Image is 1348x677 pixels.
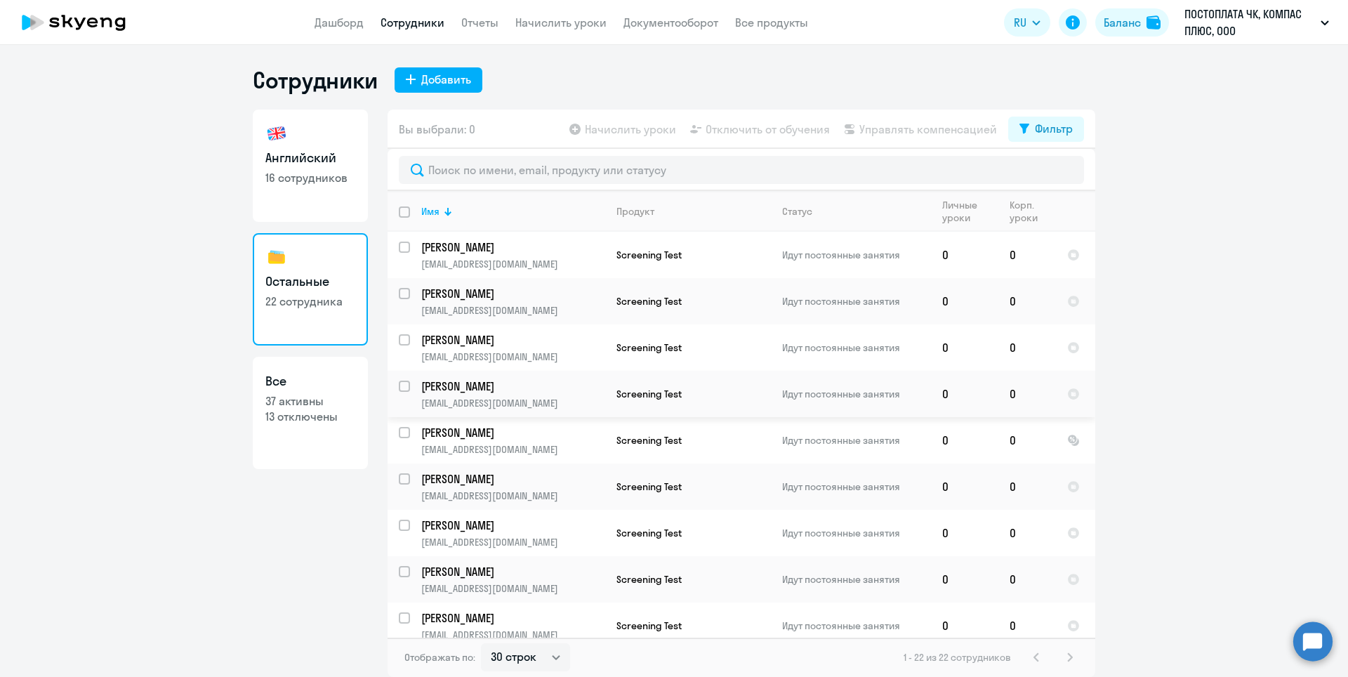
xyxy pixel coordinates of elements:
[421,610,604,626] p: [PERSON_NAME]
[421,205,604,218] div: Имя
[782,295,930,308] p: Идут постоянные занятия
[265,246,288,268] img: others
[1177,6,1336,39] button: ПОСТОПЛАТА ЧК, КОМПАС ПЛЮС, ООО
[931,371,998,417] td: 0
[616,527,682,539] span: Screening Test
[616,619,682,632] span: Screening Test
[1004,8,1050,37] button: RU
[421,286,604,317] a: [PERSON_NAME][EMAIL_ADDRESS][DOMAIN_NAME]
[998,556,1056,603] td: 0
[381,15,444,29] a: Сотрудники
[616,341,682,354] span: Screening Test
[616,205,770,218] div: Продукт
[623,15,718,29] a: Документооборот
[998,324,1056,371] td: 0
[461,15,498,29] a: Отчеты
[904,651,1011,664] span: 1 - 22 из 22 сотрудников
[253,357,368,469] a: Все37 активны13 отключены
[616,249,682,261] span: Screening Test
[265,272,355,291] h3: Остальные
[265,409,355,424] p: 13 отключены
[421,239,604,255] p: [PERSON_NAME]
[931,510,998,556] td: 0
[782,434,930,447] p: Идут постоянные занятия
[782,619,930,632] p: Идут постоянные занятия
[931,417,998,464] td: 0
[782,573,930,586] p: Идут постоянные занятия
[998,371,1056,417] td: 0
[421,536,604,548] p: [EMAIL_ADDRESS][DOMAIN_NAME]
[998,278,1056,324] td: 0
[265,149,355,167] h3: Английский
[421,471,604,487] p: [PERSON_NAME]
[931,278,998,324] td: 0
[1095,8,1169,37] button: Балансbalance
[782,205,812,218] div: Статус
[782,341,930,354] p: Идут постоянные занятия
[931,603,998,649] td: 0
[421,71,471,88] div: Добавить
[253,233,368,346] a: Остальные22 сотрудника
[1008,117,1084,142] button: Фильтр
[515,15,607,29] a: Начислить уроки
[265,170,355,185] p: 16 сотрудников
[782,527,930,539] p: Идут постоянные занятия
[1014,14,1026,31] span: RU
[315,15,364,29] a: Дашборд
[421,629,604,641] p: [EMAIL_ADDRESS][DOMAIN_NAME]
[421,443,604,456] p: [EMAIL_ADDRESS][DOMAIN_NAME]
[421,518,604,533] p: [PERSON_NAME]
[421,379,604,394] p: [PERSON_NAME]
[421,471,604,502] a: [PERSON_NAME][EMAIL_ADDRESS][DOMAIN_NAME]
[421,350,604,363] p: [EMAIL_ADDRESS][DOMAIN_NAME]
[931,324,998,371] td: 0
[616,480,682,493] span: Screening Test
[421,582,604,595] p: [EMAIL_ADDRESS][DOMAIN_NAME]
[782,249,930,261] p: Идут постоянные занятия
[399,156,1084,184] input: Поиск по имени, email, продукту или статусу
[616,388,682,400] span: Screening Test
[265,372,355,390] h3: Все
[421,239,604,270] a: [PERSON_NAME][EMAIL_ADDRESS][DOMAIN_NAME]
[421,610,604,641] a: [PERSON_NAME][EMAIL_ADDRESS][DOMAIN_NAME]
[421,205,440,218] div: Имя
[998,510,1056,556] td: 0
[1035,120,1073,137] div: Фильтр
[998,417,1056,464] td: 0
[782,388,930,400] p: Идут постоянные занятия
[421,489,604,502] p: [EMAIL_ADDRESS][DOMAIN_NAME]
[998,603,1056,649] td: 0
[421,518,604,548] a: [PERSON_NAME][EMAIL_ADDRESS][DOMAIN_NAME]
[265,122,288,145] img: english
[942,199,985,224] div: Личные уроки
[421,564,604,579] p: [PERSON_NAME]
[735,15,808,29] a: Все продукты
[616,295,682,308] span: Screening Test
[942,199,998,224] div: Личные уроки
[421,258,604,270] p: [EMAIL_ADDRESS][DOMAIN_NAME]
[253,110,368,222] a: Английский16 сотрудников
[616,434,682,447] span: Screening Test
[421,332,604,348] p: [PERSON_NAME]
[998,232,1056,278] td: 0
[399,121,475,138] span: Вы выбрали: 0
[782,480,930,493] p: Идут постоянные занятия
[421,304,604,317] p: [EMAIL_ADDRESS][DOMAIN_NAME]
[931,556,998,603] td: 0
[421,379,604,409] a: [PERSON_NAME][EMAIL_ADDRESS][DOMAIN_NAME]
[1184,6,1315,39] p: ПОСТОПЛАТА ЧК, КОМПАС ПЛЮС, ООО
[1010,199,1055,224] div: Корп. уроки
[1104,14,1141,31] div: Баланс
[931,464,998,510] td: 0
[616,205,654,218] div: Продукт
[421,332,604,363] a: [PERSON_NAME][EMAIL_ADDRESS][DOMAIN_NAME]
[395,67,482,93] button: Добавить
[1147,15,1161,29] img: balance
[421,425,604,456] a: [PERSON_NAME][EMAIL_ADDRESS][DOMAIN_NAME]
[421,425,604,440] p: [PERSON_NAME]
[998,464,1056,510] td: 0
[404,651,475,664] span: Отображать по:
[421,286,604,301] p: [PERSON_NAME]
[1010,199,1043,224] div: Корп. уроки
